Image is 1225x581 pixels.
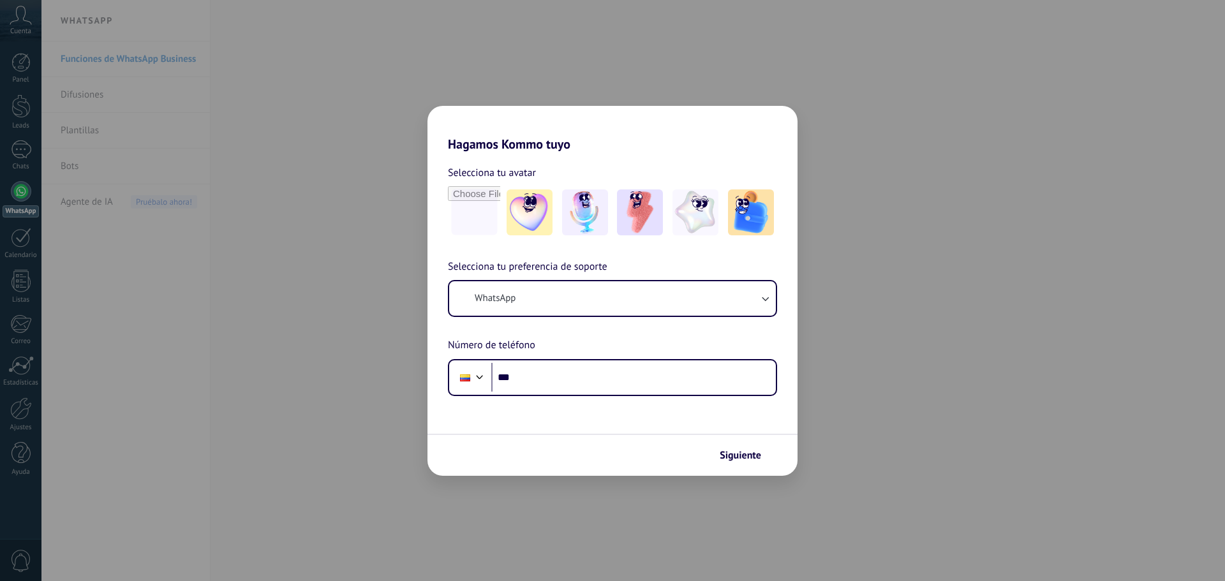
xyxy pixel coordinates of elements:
[448,259,607,276] span: Selecciona tu preferencia de soporte
[453,364,477,391] div: Colombia: + 57
[562,189,608,235] img: -2.jpeg
[617,189,663,235] img: -3.jpeg
[449,281,776,316] button: WhatsApp
[672,189,718,235] img: -4.jpeg
[720,451,761,460] span: Siguiente
[448,337,535,354] span: Número de teléfono
[714,445,778,466] button: Siguiente
[507,189,553,235] img: -1.jpeg
[427,106,798,152] h2: Hagamos Kommo tuyo
[448,165,536,181] span: Selecciona tu avatar
[728,189,774,235] img: -5.jpeg
[475,292,516,305] span: WhatsApp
